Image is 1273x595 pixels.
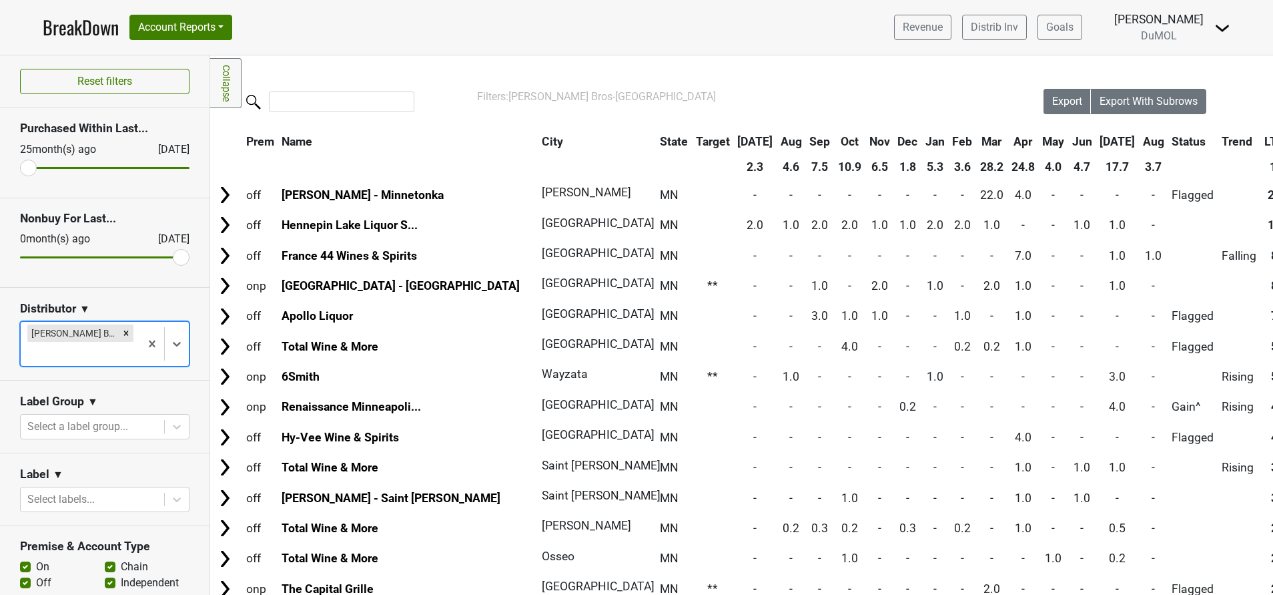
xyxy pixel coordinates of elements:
span: - [906,309,909,323]
label: On [36,559,49,575]
span: - [1080,249,1084,262]
span: 1.0 [1145,249,1162,262]
td: off [243,453,278,482]
span: - [878,188,881,202]
span: 1.0 [1109,279,1126,292]
td: off [243,483,278,512]
span: - [753,309,757,323]
span: Export [1052,95,1082,108]
span: - [1051,188,1055,202]
span: 22.0 [980,188,1003,202]
a: Total Wine & More [282,552,378,565]
span: 4.0 [841,340,858,353]
span: - [753,400,757,413]
th: Jul: activate to sort column ascending [1097,130,1139,154]
span: 4.0 [1015,431,1031,444]
a: [GEOGRAPHIC_DATA] - [GEOGRAPHIC_DATA] [282,279,520,292]
span: - [1051,279,1055,292]
span: - [1116,431,1119,444]
span: [PERSON_NAME] Bros-[GEOGRAPHIC_DATA] [508,90,716,103]
span: - [1051,309,1055,323]
span: 1.0 [983,218,1000,232]
span: - [990,461,993,474]
span: [GEOGRAPHIC_DATA] [542,337,655,351]
span: Prem [246,135,274,148]
th: 10.9 [835,155,865,179]
td: Flagged [1169,423,1218,451]
span: - [961,491,964,505]
span: - [1021,400,1025,413]
th: State: activate to sort column ascending [657,130,691,154]
a: Hennepin Lake Liquor S... [282,218,418,232]
th: &nbsp;: activate to sort column ascending [211,130,242,154]
td: Flagged [1169,302,1218,331]
span: MN [660,491,679,505]
div: Filters: [477,89,1006,105]
a: France 44 Wines & Spirits [282,249,417,262]
span: - [753,431,757,444]
span: 0.2 [983,340,1000,353]
span: - [1152,370,1155,383]
span: 1.0 [783,218,799,232]
span: - [933,309,937,323]
span: - [789,340,793,353]
th: Jun: activate to sort column ascending [1069,130,1096,154]
span: - [1116,491,1119,505]
img: Arrow right [215,246,235,266]
span: 1.0 [1109,218,1126,232]
span: - [878,400,881,413]
span: - [1051,431,1055,444]
span: - [1080,188,1084,202]
img: Arrow right [215,488,235,508]
a: Revenue [894,15,951,40]
div: [DATE] [146,142,189,158]
span: 1.0 [1015,340,1031,353]
a: Total Wine & More [282,461,378,474]
span: - [1080,400,1084,413]
td: off [243,332,278,361]
a: BreakDown [43,13,119,41]
button: Export [1043,89,1092,114]
span: 2.0 [811,218,828,232]
th: 7.5 [807,155,834,179]
td: Rising [1218,363,1260,391]
span: - [878,431,881,444]
span: - [753,279,757,292]
th: Trend: activate to sort column ascending [1218,130,1260,154]
span: MN [660,370,679,383]
span: - [818,249,821,262]
img: Arrow right [215,549,235,569]
span: - [848,249,851,262]
span: - [1152,309,1155,323]
span: - [933,400,937,413]
span: 2.0 [747,218,763,232]
th: Jul: activate to sort column ascending [734,130,776,154]
div: [PERSON_NAME] Bros-[GEOGRAPHIC_DATA] [27,325,119,342]
span: - [906,249,909,262]
span: - [961,249,964,262]
span: MN [660,340,679,353]
span: - [961,431,964,444]
span: - [818,340,821,353]
th: Name: activate to sort column ascending [279,130,538,154]
span: - [1051,491,1055,505]
span: - [789,249,793,262]
span: - [1051,370,1055,383]
a: [PERSON_NAME] - Minnetonka [282,188,444,202]
span: - [753,491,757,505]
span: MN [660,279,679,292]
span: - [1051,340,1055,353]
img: Arrow right [215,518,235,538]
span: - [1080,431,1084,444]
th: 4.6 [777,155,805,179]
div: 0 month(s) ago [20,231,126,247]
div: Remove Johnson Bros-MN [119,325,133,342]
th: 4.7 [1069,155,1096,179]
span: - [1080,370,1084,383]
span: - [1080,309,1084,323]
span: 1.0 [1109,461,1126,474]
span: - [789,491,793,505]
span: - [933,431,937,444]
span: - [848,370,851,383]
th: 3.6 [949,155,976,179]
